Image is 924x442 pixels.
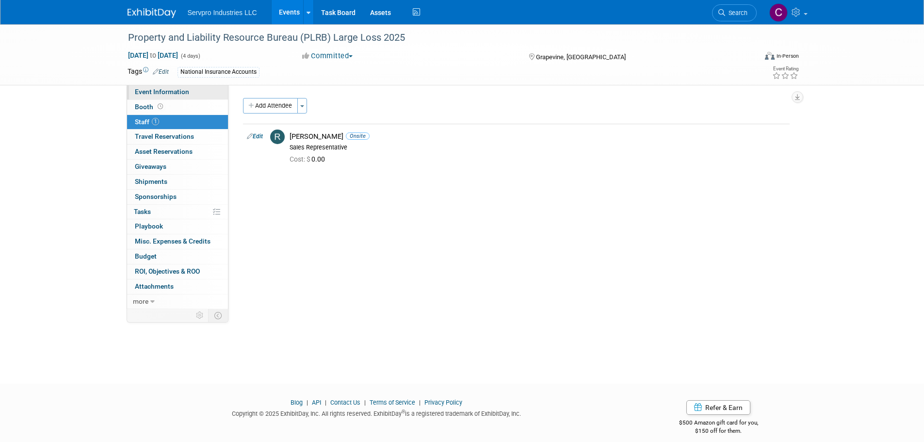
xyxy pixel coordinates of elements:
[127,249,228,264] a: Budget
[127,205,228,219] a: Tasks
[127,264,228,279] a: ROI, Objectives & ROO
[127,130,228,144] a: Travel Reservations
[128,407,626,418] div: Copyright © 2025 ExhibitDay, Inc. All rights reserved. ExhibitDay is a registered trademark of Ex...
[243,98,298,114] button: Add Attendee
[135,222,163,230] span: Playbook
[417,399,423,406] span: |
[247,133,263,140] a: Edit
[127,85,228,99] a: Event Information
[299,51,357,61] button: Committed
[290,155,329,163] span: 0.00
[270,130,285,144] img: R.jpg
[290,132,786,141] div: [PERSON_NAME]
[290,155,311,163] span: Cost: $
[127,295,228,309] a: more
[290,144,786,151] div: Sales Representative
[725,9,747,16] span: Search
[148,51,158,59] span: to
[776,52,799,60] div: In-Person
[134,208,151,215] span: Tasks
[127,234,228,249] a: Misc. Expenses & Credits
[128,8,176,18] img: ExhibitDay
[135,88,189,96] span: Event Information
[424,399,462,406] a: Privacy Policy
[312,399,321,406] a: API
[135,118,159,126] span: Staff
[536,53,626,61] span: Grapevine, [GEOGRAPHIC_DATA]
[127,175,228,189] a: Shipments
[330,399,360,406] a: Contact Us
[291,399,303,406] a: Blog
[304,399,310,406] span: |
[135,267,200,275] span: ROI, Objectives & ROO
[640,427,797,435] div: $150 off for them.
[402,409,405,414] sup: ®
[127,115,228,130] a: Staff1
[125,29,742,47] div: Property and Liability Resource Bureau (PLRB) Large Loss 2025
[769,3,788,22] img: Chris Chassagneux
[152,118,159,125] span: 1
[323,399,329,406] span: |
[192,309,209,322] td: Personalize Event Tab Strip
[127,145,228,159] a: Asset Reservations
[208,309,228,322] td: Toggle Event Tabs
[135,252,157,260] span: Budget
[127,100,228,115] a: Booth
[135,237,211,245] span: Misc. Expenses & Credits
[156,103,165,110] span: Booth not reserved yet
[362,399,368,406] span: |
[135,163,166,170] span: Giveaways
[135,282,174,290] span: Attachments
[178,67,259,77] div: National Insurance Accounts
[127,219,228,234] a: Playbook
[135,178,167,185] span: Shipments
[135,193,177,200] span: Sponsorships
[699,50,799,65] div: Event Format
[370,399,415,406] a: Terms of Service
[127,279,228,294] a: Attachments
[135,147,193,155] span: Asset Reservations
[640,412,797,435] div: $500 Amazon gift card for you,
[686,400,750,415] a: Refer & Earn
[712,4,757,21] a: Search
[128,51,178,60] span: [DATE] [DATE]
[765,52,775,60] img: Format-Inperson.png
[188,9,257,16] span: Servpro Industries LLC
[128,66,169,78] td: Tags
[346,132,370,140] span: Onsite
[127,190,228,204] a: Sponsorships
[135,103,165,111] span: Booth
[153,68,169,75] a: Edit
[133,297,148,305] span: more
[127,160,228,174] a: Giveaways
[180,53,200,59] span: (4 days)
[135,132,194,140] span: Travel Reservations
[772,66,798,71] div: Event Rating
